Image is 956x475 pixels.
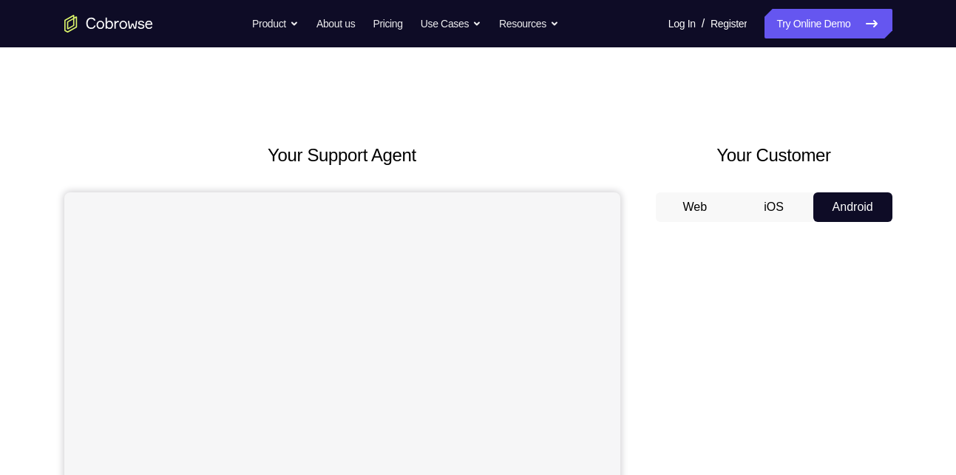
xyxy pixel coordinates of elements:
[702,15,705,33] span: /
[765,9,892,38] a: Try Online Demo
[64,15,153,33] a: Go to the home page
[734,192,813,222] button: iOS
[64,142,620,169] h2: Your Support Agent
[813,192,892,222] button: Android
[252,9,299,38] button: Product
[656,142,892,169] h2: Your Customer
[499,9,559,38] button: Resources
[668,9,696,38] a: Log In
[373,9,402,38] a: Pricing
[421,9,481,38] button: Use Cases
[656,192,735,222] button: Web
[316,9,355,38] a: About us
[711,9,747,38] a: Register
